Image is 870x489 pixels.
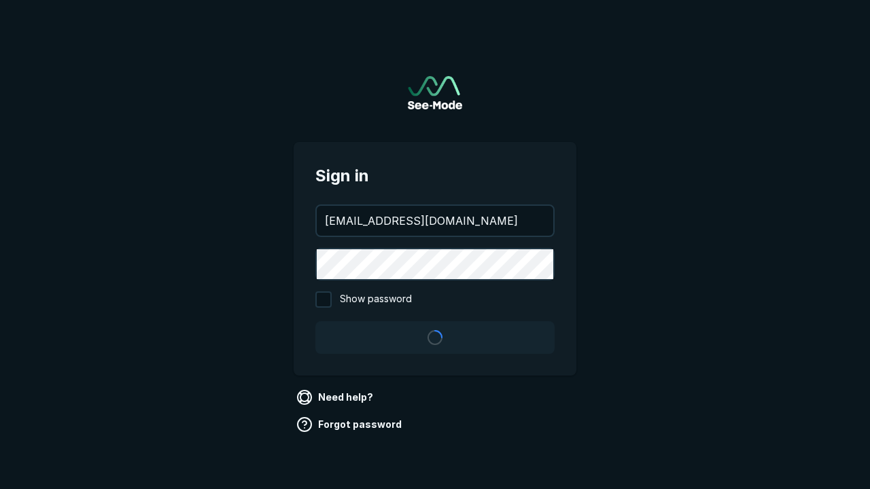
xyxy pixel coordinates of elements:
span: Show password [340,291,412,308]
input: your@email.com [317,206,553,236]
a: Go to sign in [408,76,462,109]
img: See-Mode Logo [408,76,462,109]
a: Need help? [294,386,379,408]
a: Forgot password [294,414,407,435]
span: Sign in [315,164,555,188]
